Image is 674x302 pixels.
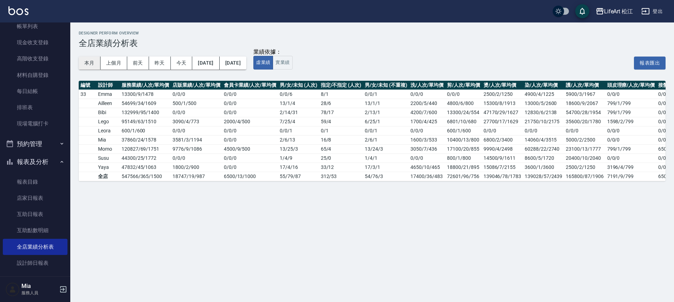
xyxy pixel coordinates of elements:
img: Person [6,282,20,296]
td: 16 / 8 [319,135,363,144]
th: 設計師 [96,81,120,90]
td: 0/0/0 [409,90,445,99]
td: 0 / 0 / 0 [222,90,278,99]
td: 2500/2/1250 [564,163,605,172]
td: Emma [96,90,120,99]
th: 洗/人次/單均價 [409,81,445,90]
td: 0 / 0 / 0 [171,126,222,135]
td: 7191/9/799 [605,172,656,181]
a: 互助點數明細 [3,222,67,238]
td: 8 / 1 [319,90,363,99]
td: 0/0/0 [605,126,656,135]
button: 報表匯出 [634,57,666,70]
td: 4900/4/1225 [523,90,564,99]
a: 全店業績分析表 [3,239,67,255]
td: 13300 / 9 / 1478 [120,90,171,99]
td: 6 / 25 / 1 [363,117,409,126]
td: 72601/96/756 [445,172,482,181]
td: 47832 / 45 / 1063 [120,163,171,172]
td: 3581 / 3 / 1194 [171,135,222,144]
td: 600/1/600 [445,126,482,135]
td: 9990/4/2498 [482,144,523,153]
td: 6801/10/680 [445,117,482,126]
td: 0 / 0 / 0 [222,126,278,135]
td: 3050/7/436 [409,144,445,153]
td: Leora [96,126,120,135]
td: 17100/20/855 [445,144,482,153]
td: 4500 / 9 / 500 [222,144,278,153]
button: 報表及分析 [3,153,67,171]
td: 2 / 13 / 1 [363,108,409,117]
td: 0/0/0 [482,126,523,135]
td: 17 / 4 / 16 [278,163,319,172]
td: 0/0/0 [605,90,656,99]
td: 1 / 4 / 1 [363,153,409,163]
td: 0 / 0 / 1 [278,126,319,135]
button: 昨天 [149,57,171,70]
td: 7 / 25 / 4 [278,117,319,126]
td: 13 / 1 / 4 [278,99,319,108]
td: 0/0/0 [605,135,656,144]
img: Logo [8,6,28,15]
td: 4800/6/800 [445,99,482,108]
td: 78 / 17 [319,108,363,117]
td: 0 / 0 / 0 [222,135,278,144]
td: 547566 / 365 / 1500 [120,172,171,181]
td: 132999 / 95 / 1400 [120,108,171,117]
td: 500 / 1 / 500 [171,99,222,108]
td: 23100/13/1777 [564,144,605,153]
a: 店販抽成明細 [3,271,67,287]
td: 13 / 25 / 3 [278,144,319,153]
td: Susu [96,153,120,163]
button: 上個月 [101,57,127,70]
td: 5000/2/2500 [564,135,605,144]
td: 3600/1/3600 [523,163,564,172]
td: 1800 / 2 / 900 [171,163,222,172]
td: 18800/21/895 [445,163,482,172]
td: 47170/29/1627 [482,108,523,117]
td: Mia [96,135,120,144]
td: 1 / 4 / 9 [278,153,319,163]
td: 25 / 0 [319,153,363,163]
td: 65 / 4 [319,144,363,153]
td: 13000/5/2600 [523,99,564,108]
td: 59 / 4 [319,117,363,126]
th: 店販業績/人次/單均價 [171,81,222,90]
a: 每日結帳 [3,83,67,99]
th: 會員卡業績/人次/單均價 [222,81,278,90]
th: 染/人次/單均價 [523,81,564,90]
td: 54699 / 34 / 1609 [120,99,171,108]
td: 2 / 6 / 13 [278,135,319,144]
h3: 全店業績分析表 [79,38,666,48]
td: 0 / 0 / 0 [222,153,278,163]
td: 3196/4/799 [605,163,656,172]
td: 0/0/0 [445,90,482,99]
td: 35600/20/1780 [564,117,605,126]
td: 799/1/799 [605,144,656,153]
td: 800/1/800 [445,153,482,163]
td: 0/0/0 [605,153,656,163]
td: 139046/78/1783 [482,172,523,181]
td: 5900/3/1967 [564,90,605,99]
td: 2 / 6 / 1 [363,135,409,144]
td: 2000 / 4 / 500 [222,117,278,126]
button: 前天 [127,57,149,70]
td: 28 / 6 [319,99,363,108]
td: 0 / 0 / 0 [222,99,278,108]
td: 0 / 1 [319,126,363,135]
td: 0 / 0 / 0 [171,153,222,163]
td: 13 / 24 / 3 [363,144,409,153]
td: 55 / 79 / 87 [278,172,319,181]
a: 現場電腦打卡 [3,116,67,132]
td: 全店 [96,172,120,181]
td: 2200/5/440 [409,99,445,108]
button: 虛業績 [253,56,273,70]
td: 20400/10/2040 [564,153,605,163]
button: 今天 [171,57,193,70]
button: 登出 [639,5,666,18]
h2: Designer Perform Overview [79,31,666,35]
td: 0 / 0 / 1 [363,126,409,135]
th: 剪/人次/單均價 [445,81,482,90]
td: 2500/2/1250 [482,90,523,99]
td: 33 / 12 [319,163,363,172]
